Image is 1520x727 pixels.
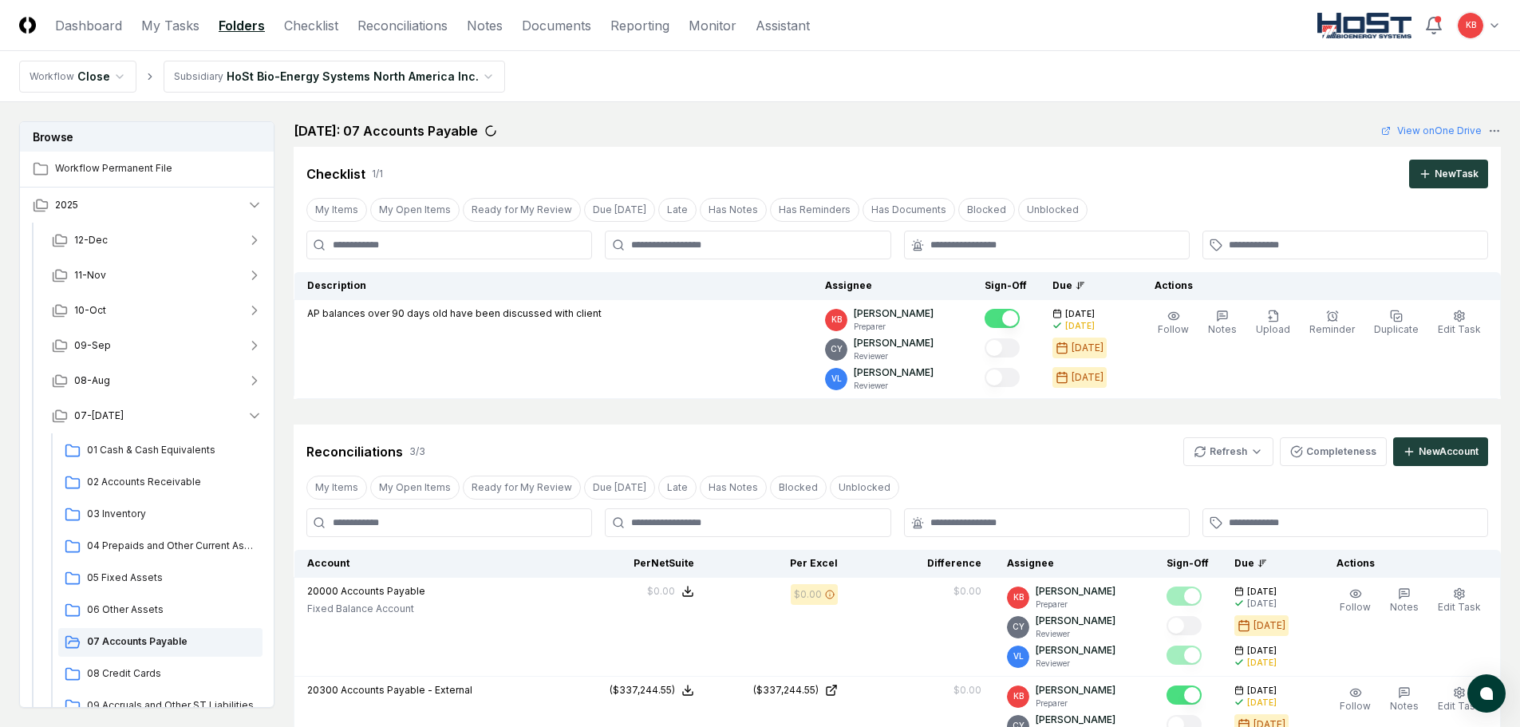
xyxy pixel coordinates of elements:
span: VL [831,373,842,385]
th: Assignee [994,550,1154,578]
button: KB [1456,11,1485,40]
th: Sign-Off [1154,550,1222,578]
h3: Browse [20,122,274,152]
p: Fixed Balance Account [307,602,425,616]
button: Has Notes [700,198,767,222]
span: 20000 [307,585,338,597]
span: Notes [1390,601,1419,613]
th: Sign-Off [972,272,1040,300]
p: [PERSON_NAME] [854,336,934,350]
button: Has Reminders [770,198,859,222]
span: [DATE] [1247,685,1277,697]
button: Edit Task [1435,306,1484,340]
p: Reviewer [854,380,934,392]
div: [DATE] [1254,618,1285,633]
a: Reconciliations [357,16,448,35]
button: Notes [1205,306,1240,340]
button: Follow [1336,683,1374,717]
button: Mark complete [1167,686,1202,705]
span: Edit Task [1438,700,1481,712]
p: [PERSON_NAME] [1036,713,1115,727]
p: Preparer [1036,599,1115,610]
a: Workflow Permanent File [20,152,275,187]
a: 04 Prepaids and Other Current Assets [58,532,263,561]
div: Subsidiary [174,69,223,84]
div: Due [1052,279,1116,293]
p: [PERSON_NAME] [1036,683,1115,697]
div: Actions [1324,556,1488,571]
p: [PERSON_NAME] [854,365,934,380]
div: 3 / 3 [409,444,425,459]
div: Account [307,556,551,571]
th: Difference [851,550,994,578]
span: KB [1013,690,1024,702]
span: KB [831,314,842,326]
span: Follow [1340,601,1371,613]
button: Reminder [1306,306,1358,340]
button: Due Today [584,476,655,500]
button: Completeness [1280,437,1387,466]
div: $0.00 [647,584,675,599]
button: 09-Sep [39,328,275,363]
span: Duplicate [1374,323,1419,335]
button: My Open Items [370,198,460,222]
span: Reminder [1309,323,1355,335]
a: 01 Cash & Cash Equivalents [58,437,263,465]
a: Documents [522,16,591,35]
span: 03 Inventory [87,507,256,521]
p: [PERSON_NAME] [854,306,934,321]
div: [DATE] [1072,370,1103,385]
th: Description [294,272,813,300]
button: My Items [306,198,367,222]
span: CY [831,343,843,355]
span: 12-Dec [74,233,108,247]
span: 02 Accounts Receivable [87,475,256,489]
p: Preparer [1036,697,1115,709]
span: 07-[DATE] [74,409,124,423]
button: 07-[DATE] [39,398,275,433]
div: [DATE] [1247,697,1277,709]
div: [DATE] [1247,657,1277,669]
button: NewTask [1409,160,1488,188]
span: Upload [1256,323,1290,335]
button: Late [658,476,697,500]
p: [PERSON_NAME] [1036,584,1115,599]
div: ($337,244.55) [610,683,675,697]
span: Edit Task [1438,601,1481,613]
span: 07 Accounts Payable [87,634,256,649]
button: NewAccount [1393,437,1488,466]
button: Blocked [958,198,1015,222]
span: CY [1013,621,1025,633]
button: Blocked [770,476,827,500]
button: atlas-launcher [1467,674,1506,713]
span: 05 Fixed Assets [87,571,256,585]
p: [PERSON_NAME] [1036,643,1115,658]
th: Per NetSuite [563,550,707,578]
a: ($337,244.55) [720,683,838,697]
div: [DATE] [1065,320,1095,332]
a: 07 Accounts Payable [58,628,263,657]
span: 11-Nov [74,268,106,283]
button: Mark complete [1167,587,1202,606]
span: KB [1013,591,1024,603]
span: Accounts Payable - External [341,684,472,696]
span: 2025 [55,198,78,212]
div: New Account [1419,444,1479,459]
a: My Tasks [141,16,199,35]
button: Refresh [1183,437,1273,466]
a: 06 Other Assets [58,596,263,625]
p: Reviewer [854,350,934,362]
div: Workflow [30,69,74,84]
button: Upload [1253,306,1293,340]
button: Duplicate [1371,306,1422,340]
h2: [DATE]: 07 Accounts Payable [294,121,478,140]
a: 03 Inventory [58,500,263,529]
a: Reporting [610,16,669,35]
button: Notes [1387,683,1422,717]
th: Assignee [812,272,972,300]
a: Folders [219,16,265,35]
div: Due [1234,556,1298,571]
div: $0.00 [953,683,981,697]
span: Follow [1158,323,1189,335]
div: $0.00 [953,584,981,599]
